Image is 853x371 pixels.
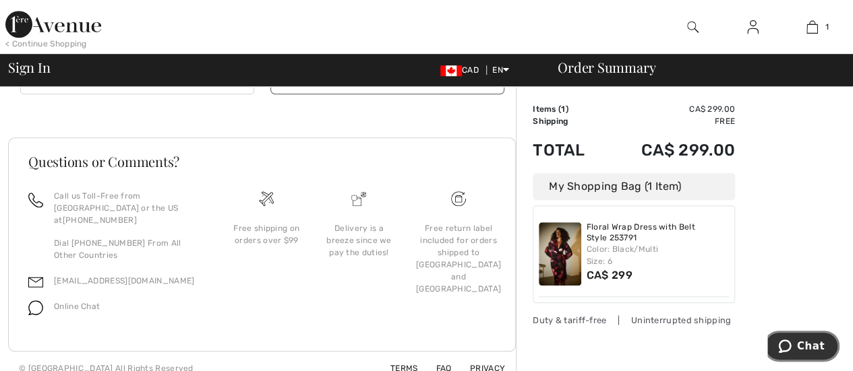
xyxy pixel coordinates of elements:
img: 1ère Avenue [5,11,101,38]
td: CA$ 299.00 [605,127,735,173]
a: 1 [783,19,842,35]
div: Color: Black/Multi Size: 6 [587,243,730,267]
img: Free shipping on orders over $99 [451,191,466,206]
div: < Continue Shopping [5,38,87,50]
div: Delivery is a breeze since we pay the duties! [324,222,394,259]
a: [PHONE_NUMBER] [63,215,137,225]
span: Sign In [8,61,50,74]
td: Free [605,115,735,127]
div: Free return label included for orders shipped to [GEOGRAPHIC_DATA] and [GEOGRAPHIC_DATA] [416,222,501,295]
img: Floral Wrap Dress with Belt Style 253791 [539,222,581,285]
span: EN [492,65,509,75]
div: Free shipping on orders over $99 [231,222,302,246]
span: Online Chat [54,302,100,311]
img: email [28,275,43,290]
img: My Info [747,19,759,35]
img: search the website [687,19,699,35]
div: My Shopping Bag (1 Item) [533,173,735,200]
img: Free shipping on orders over $99 [259,191,274,206]
h3: Questions or Comments? [28,155,496,168]
td: CA$ 299.00 [605,103,735,115]
img: My Bag [806,19,818,35]
img: call [28,193,43,207]
a: Sign In [736,19,769,36]
span: 1 [825,21,828,33]
img: chat [28,300,43,315]
td: Total [533,127,605,173]
div: Duty & tariff-free | Uninterrupted shipping [533,314,735,327]
td: Shipping [533,115,605,127]
span: CAD [440,65,484,75]
img: Canadian Dollar [440,65,462,76]
iframe: Opens a widget where you can chat to one of our agents [767,331,840,364]
div: Order Summary [541,61,845,74]
p: Call us Toll-Free from [GEOGRAPHIC_DATA] or the US at [54,190,204,226]
span: 1 [561,104,565,114]
td: Items ( ) [533,103,605,115]
img: Delivery is a breeze since we pay the duties! [351,191,366,206]
p: Dial [PHONE_NUMBER] From All Other Countries [54,237,204,261]
span: CA$ 299 [587,269,633,281]
a: Floral Wrap Dress with Belt Style 253791 [587,222,730,243]
a: [EMAIL_ADDRESS][DOMAIN_NAME] [54,276,194,285]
